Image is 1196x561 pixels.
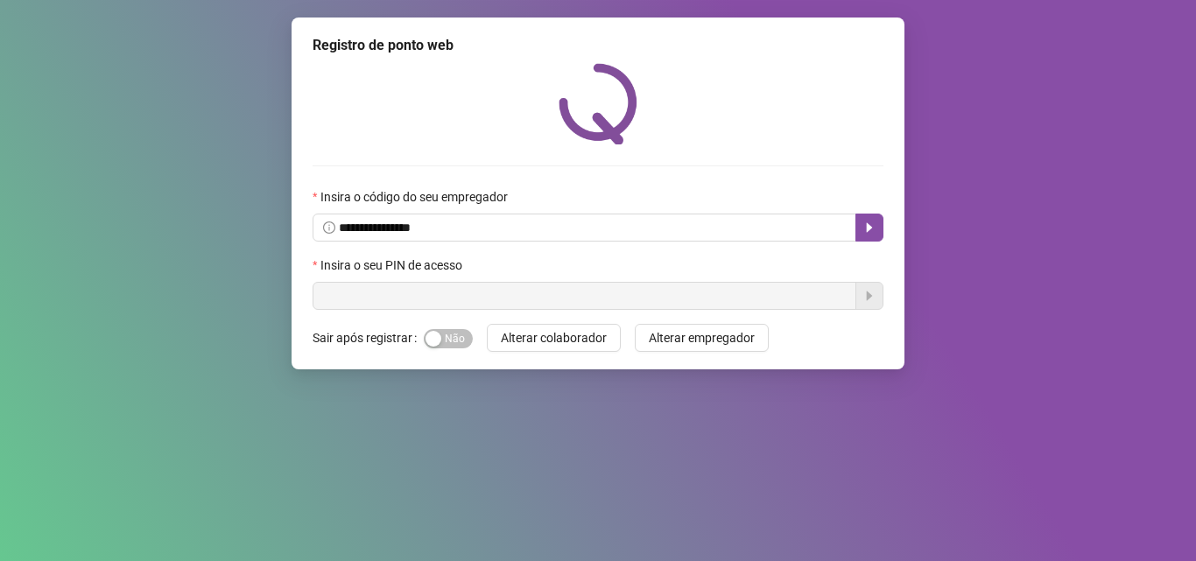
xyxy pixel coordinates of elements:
span: info-circle [323,221,335,234]
span: Alterar empregador [649,328,755,347]
label: Sair após registrar [313,324,424,352]
label: Insira o código do seu empregador [313,187,519,207]
img: QRPoint [559,63,637,144]
button: Alterar colaborador [487,324,621,352]
span: Alterar colaborador [501,328,607,347]
span: caret-right [862,221,876,235]
label: Insira o seu PIN de acesso [313,256,474,275]
button: Alterar empregador [635,324,769,352]
div: Registro de ponto web [313,35,883,56]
